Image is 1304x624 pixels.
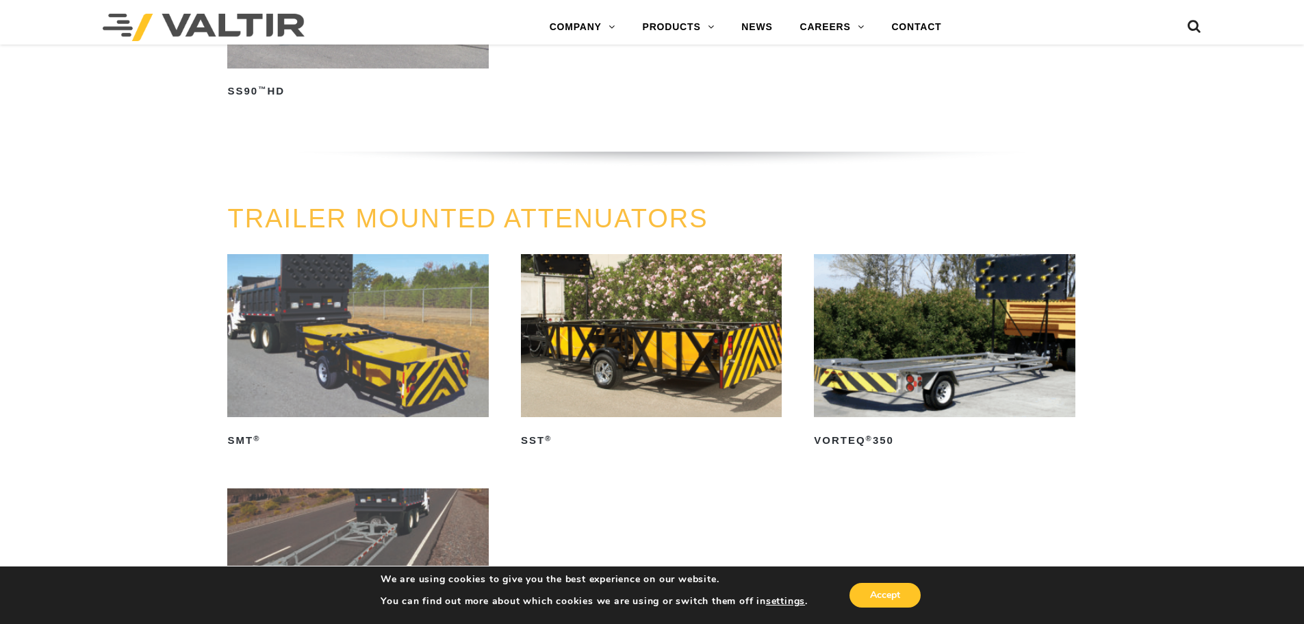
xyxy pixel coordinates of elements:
a: VORTEQ®350 [814,254,1075,451]
h2: SMT [227,429,488,451]
button: Accept [849,583,921,608]
sup: ® [253,434,260,442]
a: SMT® [227,254,488,451]
a: COMPANY [536,14,629,41]
p: We are using cookies to give you the best experience on our website. [381,573,808,586]
sup: ™ [258,85,267,93]
a: CAREERS [787,14,878,41]
a: NEWS [728,14,786,41]
button: settings [766,595,805,608]
sup: ® [545,434,552,442]
h2: VORTEQ 350 [814,429,1075,451]
img: Valtir [103,14,305,41]
a: TRAILER MOUNTED ATTENUATORS [227,204,708,233]
a: PRODUCTS [629,14,728,41]
h2: SST [521,429,782,451]
a: SST® [521,254,782,451]
sup: ® [866,434,873,442]
h2: SS90 HD [227,81,488,103]
a: CONTACT [878,14,955,41]
p: You can find out more about which cookies we are using or switch them off in . [381,595,808,608]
